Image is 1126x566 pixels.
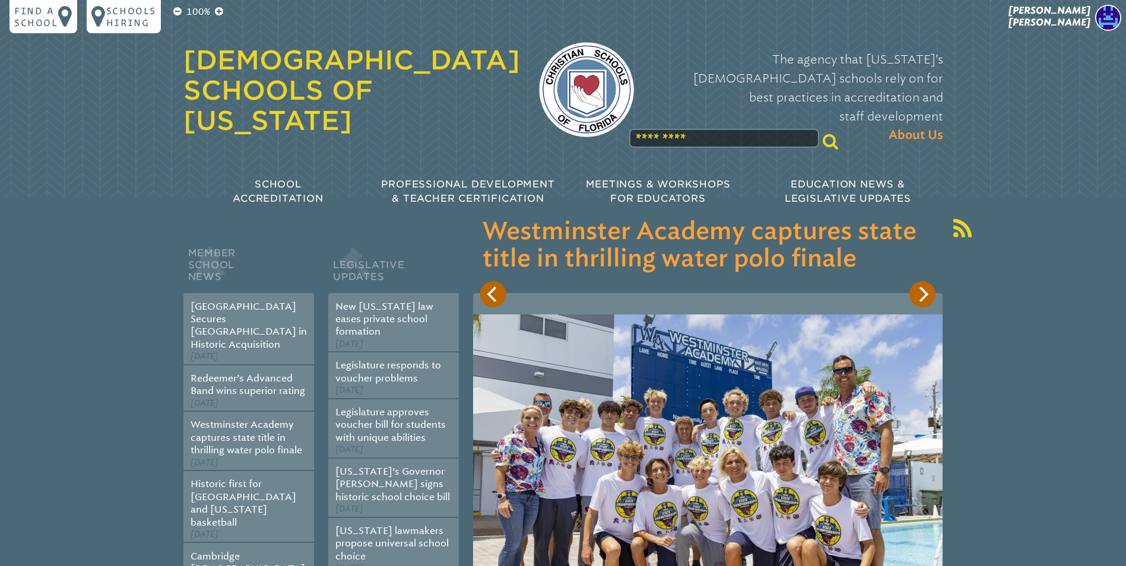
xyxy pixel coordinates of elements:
span: [PERSON_NAME] [PERSON_NAME] [1008,5,1090,28]
span: Education News & Legislative Updates [785,179,911,204]
p: Find a school [14,5,58,28]
a: [DEMOGRAPHIC_DATA] Schools of [US_STATE] [183,44,520,136]
a: New [US_STATE] law eases private school formation [335,301,433,338]
a: Legislature responds to voucher problems [335,360,441,383]
a: [GEOGRAPHIC_DATA] Secures [GEOGRAPHIC_DATA] in Historic Acquisition [191,301,307,350]
h2: Legislative Updates [328,244,459,293]
span: Professional Development & Teacher Certification [381,179,554,204]
button: Previous [480,281,506,307]
span: About Us [889,126,943,145]
span: [DATE] [335,444,363,454]
a: Westminster Academy captures state title in thrilling water polo finale [191,419,302,456]
span: [DATE] [191,529,218,539]
p: The agency that [US_STATE]’s [DEMOGRAPHIC_DATA] schools rely on for best practices in accreditati... [653,50,943,145]
span: [DATE] [191,398,218,408]
span: [DATE] [335,504,363,514]
span: [DATE] [191,351,218,361]
img: 132c85ce1a05815fc0ed1ab119190fd4 [1095,5,1121,31]
p: 100% [184,5,212,19]
button: Next [909,281,935,307]
a: Redeemer’s Advanced Band wins superior rating [191,373,305,396]
h3: Westminster Academy captures state title in thrilling water polo finale [483,218,933,273]
span: [DATE] [191,457,218,468]
a: Legislature approves voucher bill for students with unique abilities [335,406,446,443]
a: [US_STATE]’s Governor [PERSON_NAME] signs historic school choice bill [335,466,450,503]
span: [DATE] [335,339,363,349]
span: Meetings & Workshops for Educators [586,179,731,204]
span: School Accreditation [233,179,323,204]
a: Historic first for [GEOGRAPHIC_DATA] and [US_STATE] basketball [191,478,296,527]
span: [DATE] [335,385,363,395]
h2: Member School News [183,244,314,293]
img: csf-logo-web-colors.png [539,42,634,137]
a: [US_STATE] lawmakers propose universal school choice [335,525,449,562]
p: Schools Hiring [106,5,156,28]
